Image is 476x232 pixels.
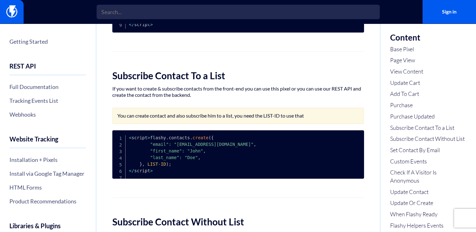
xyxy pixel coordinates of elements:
[9,196,86,207] a: Product Recommendations
[9,154,86,165] a: Installation + Pixels
[390,33,467,42] h3: Content
[169,142,171,147] span: :
[209,135,211,140] span: (
[166,162,169,167] span: )
[187,148,203,153] span: "John"
[117,113,359,119] p: You can create contact and also subscribe him to a list, you need the LIST-ID to use that
[9,63,86,75] h4: REST API
[390,113,467,121] a: Purchase Updated
[9,135,86,148] h4: Website Tracking
[150,148,182,153] span: "first_name"
[390,101,467,109] a: Purchase
[390,45,467,53] a: Base Pixel
[161,162,166,167] span: ID
[150,22,153,27] span: >
[129,168,132,173] span: <
[132,22,134,27] span: /
[9,95,86,106] a: Tracking Events List
[390,168,467,185] a: Check If A Visitor Is Anonymous
[211,135,214,140] span: {
[390,199,467,207] a: Update Or Create
[390,188,467,196] a: Update Contact
[150,168,153,173] span: >
[390,222,467,230] a: Flashy Helpers Events
[148,162,158,167] span: LIST
[9,81,86,92] a: Full Documentation
[132,168,134,173] span: /
[9,36,86,47] a: Getting Started
[185,155,198,160] span: "Doe"
[139,162,142,167] span: }
[150,155,179,160] span: "last_name"
[129,22,132,27] span: <
[129,135,256,173] code: script flashy contacts script
[390,210,467,218] a: When Flashy Ready
[112,86,364,98] p: If you want to create & subscribe contacts from the front-end you can use this pixel or you can u...
[169,162,171,167] span: ;
[9,168,86,179] a: Install via Google Tag Manager
[97,5,380,19] input: Search...
[203,148,206,153] span: ,
[112,70,364,81] h2: Subscribe Contact To a List
[254,142,256,147] span: ,
[148,135,150,140] span: >
[190,135,193,140] span: .
[9,109,86,120] a: Webhooks
[390,56,467,64] a: Page View
[390,124,467,132] a: Subscribe Contact To a List
[390,135,467,143] a: Subscribe Contact Without List
[390,146,467,154] a: Set Contact By Email
[150,142,169,147] span: "email"
[174,142,254,147] span: "[EMAIL_ADDRESS][DOMAIN_NAME]"
[179,155,182,160] span: :
[166,135,169,140] span: .
[9,182,86,193] a: HTML Forms
[158,162,160,167] span: -
[193,135,209,140] span: create
[142,162,145,167] span: ,
[129,135,132,140] span: <
[112,217,364,227] h2: Subscribe Contact Without List
[390,68,467,76] a: View Content
[390,90,467,98] a: Add To Cart
[182,148,184,153] span: :
[390,157,467,166] a: Custom Events
[198,155,200,160] span: ,
[390,79,467,87] a: Update Cart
